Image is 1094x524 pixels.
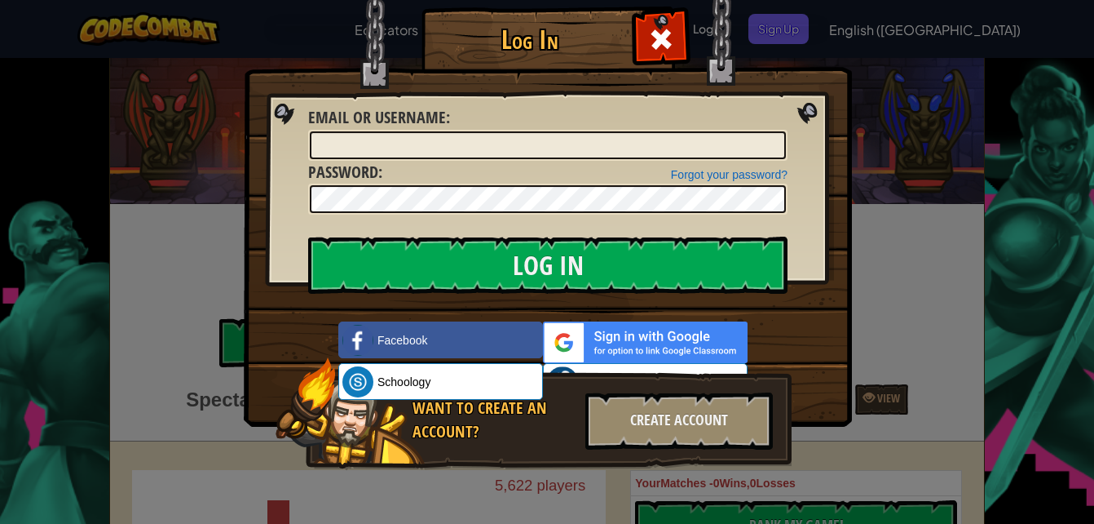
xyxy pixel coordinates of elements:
span: Schoology [377,374,430,390]
span: Password [308,161,378,183]
img: facebook_small.png [342,325,373,356]
div: Create Account [585,393,773,450]
label: : [308,106,450,130]
img: gplus_sso_button2.svg [543,322,748,363]
span: Email or Username [308,106,446,128]
label: : [308,161,382,184]
div: Want to create an account? [412,397,576,443]
h1: Log In [426,25,633,54]
a: Forgot your password? [671,168,787,181]
img: schoology.png [342,366,373,397]
input: Log In [308,237,787,294]
span: Facebook [377,332,427,349]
